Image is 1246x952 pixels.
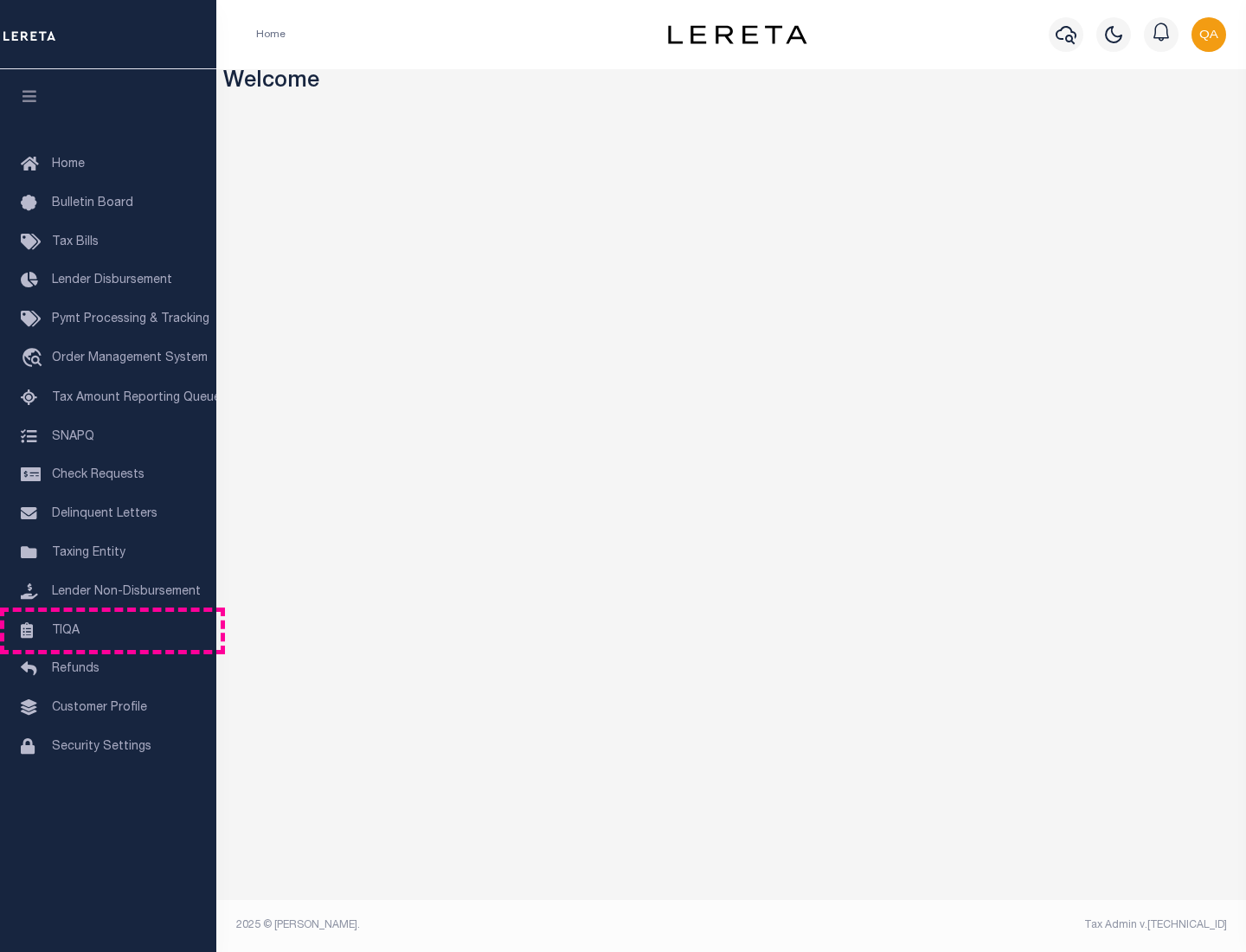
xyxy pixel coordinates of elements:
[668,25,806,44] img: logo-dark.svg
[52,430,94,442] span: SNAPQ
[52,586,201,598] span: Lender Non-Disbursement
[256,27,286,42] li: Home
[52,508,157,520] span: Delinquent Letters
[52,469,145,481] span: Check Requests
[1191,17,1226,52] img: svg+xml;base64,PHN2ZyB4bWxucz0iaHR0cDovL3d3dy53My5vcmcvMjAwMC9zdmciIHBvaW50ZXItZXZlbnRzPSJub25lIi...
[52,624,80,636] span: TIQA
[223,69,1240,96] h3: Welcome
[223,917,732,933] div: 2025 © [PERSON_NAME].
[52,313,209,325] span: Pymt Processing & Tracking
[52,663,100,675] span: Refunds
[52,158,85,170] span: Home
[52,236,99,248] span: Tax Bills
[52,702,147,714] span: Customer Profile
[52,547,125,559] span: Taxing Entity
[52,352,208,364] span: Order Management System
[52,741,151,753] span: Security Settings
[52,274,172,286] span: Lender Disbursement
[744,917,1227,933] div: Tax Admin v.[TECHNICAL_ID]
[21,348,48,370] i: travel_explore
[52,392,221,404] span: Tax Amount Reporting Queue
[52,197,133,209] span: Bulletin Board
